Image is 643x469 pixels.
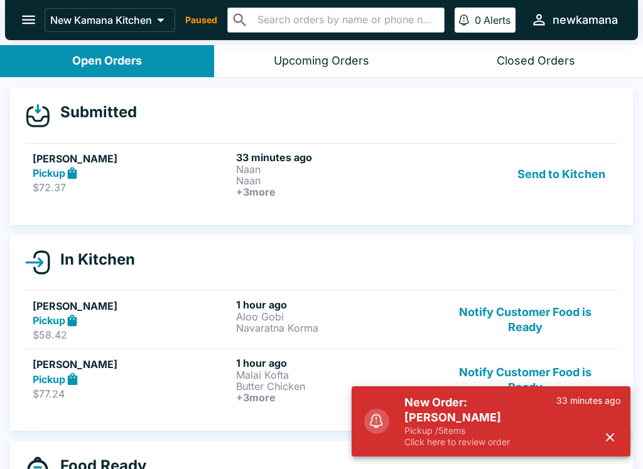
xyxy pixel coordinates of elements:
[236,151,435,164] h6: 33 minutes ago
[553,13,618,28] div: newkamana
[72,54,142,68] div: Open Orders
[50,250,135,269] h4: In Kitchen
[236,311,435,322] p: Aloo Gobi
[13,4,45,36] button: open drawer
[33,298,231,314] h5: [PERSON_NAME]
[512,151,610,198] button: Send to Kitchen
[25,290,618,349] a: [PERSON_NAME]Pickup$58.421 hour agoAloo GobiNavaratna KormaNotify Customer Food is Ready
[475,14,481,26] p: 0
[404,395,556,425] h5: New Order: [PERSON_NAME]
[25,349,618,411] a: [PERSON_NAME]Pickup$77.241 hour agoMalai KoftaButter Chicken+3moreNotify Customer Food is Ready
[254,11,439,29] input: Search orders by name or phone number
[50,14,152,26] p: New Kamana Kitchen
[236,392,435,403] h6: + 3 more
[33,329,231,341] p: $58.42
[236,322,435,334] p: Navaratna Korma
[440,298,610,342] button: Notify Customer Food is Ready
[526,6,623,33] button: newkamana
[236,298,435,311] h6: 1 hour ago
[236,381,435,392] p: Butter Chicken
[274,54,369,68] div: Upcoming Orders
[50,103,137,122] h4: Submitted
[45,8,175,32] button: New Kamana Kitchen
[236,357,435,369] h6: 1 hour ago
[497,54,575,68] div: Closed Orders
[404,436,556,448] p: Click here to review order
[484,14,511,26] p: Alerts
[236,369,435,381] p: Malai Kofta
[33,151,231,166] h5: [PERSON_NAME]
[236,164,435,175] p: Naan
[33,373,65,386] strong: Pickup
[25,143,618,205] a: [PERSON_NAME]Pickup$72.3733 minutes agoNaanNaan+3moreSend to Kitchen
[440,357,610,403] button: Notify Customer Food is Ready
[33,181,231,194] p: $72.37
[33,357,231,372] h5: [PERSON_NAME]
[33,387,231,400] p: $77.24
[236,186,435,198] h6: + 3 more
[33,314,65,327] strong: Pickup
[236,175,435,186] p: Naan
[556,395,620,406] p: 33 minutes ago
[404,425,556,436] p: Pickup / 5 items
[185,14,217,26] p: Paused
[33,167,65,179] strong: Pickup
